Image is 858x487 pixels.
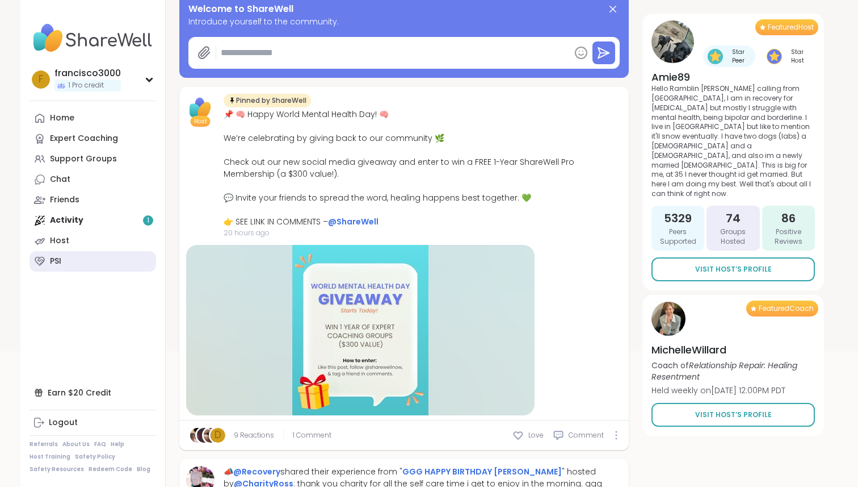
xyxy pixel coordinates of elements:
[30,453,70,461] a: Host Training
[50,256,61,267] div: PSI
[30,18,156,58] img: ShareWell Nav Logo
[569,430,604,440] span: Comment
[214,428,221,443] span: D
[39,72,43,87] span: f
[781,210,796,226] span: 86
[190,428,205,443] img: ladymusic20
[50,113,74,124] div: Home
[725,48,751,65] span: Star Peer
[767,227,810,247] span: Positive Reviews
[656,227,700,247] span: Peers Supported
[708,49,723,64] img: Star Peer
[651,360,797,382] i: Relationship Repair: Healing Resentment
[111,440,124,448] a: Help
[30,190,156,210] a: Friends
[194,117,207,126] span: Host
[651,84,815,199] p: Hello Ramblin [PERSON_NAME] calling from [GEOGRAPHIC_DATA], I am in recovery for [MEDICAL_DATA] b...
[767,49,782,64] img: Star Host
[188,2,293,16] span: Welcome to ShareWell
[293,430,331,440] span: 1 Comment
[30,413,156,433] a: Logout
[89,465,132,473] a: Redeem Code
[651,343,815,357] h4: MichelleWillard
[651,257,815,281] a: Visit Host’s Profile
[528,430,544,440] span: Love
[50,194,79,206] div: Friends
[94,440,106,448] a: FAQ
[328,216,378,227] a: @ShareWell
[30,169,156,190] a: Chat
[224,109,622,228] div: 📌 🧠 Happy World Mental Health Day! 🧠 We’re celebrating by giving back to our community 🌿 Check ou...
[224,228,622,238] span: 20 hours ago
[695,410,772,420] span: Visit Host’s Profile
[759,304,814,313] span: Featured Coach
[68,81,104,90] span: 1 Pro credit
[664,210,692,226] span: 5329
[204,428,218,443] img: itscathyko
[30,382,156,403] div: Earn $20 Credit
[49,417,78,428] div: Logout
[30,465,84,473] a: Safety Resources
[726,210,741,226] span: 74
[186,94,214,122] img: ShareWell
[50,235,69,247] div: Host
[30,128,156,149] a: Expert Coaching
[30,231,156,251] a: Host
[651,360,815,382] p: Coach of
[188,16,620,28] span: Introduce yourself to the community.
[30,251,156,272] a: PSI
[768,23,814,32] span: Featured Host
[711,227,755,247] span: Groups Hosted
[233,466,280,477] a: @Recovery
[695,264,772,274] span: Visit Host’s Profile
[54,67,121,80] div: francisco3000
[30,149,156,169] a: Support Groups
[197,428,212,443] img: alexisweird2000
[651,70,815,84] h4: Amie89
[50,133,118,144] div: Expert Coaching
[30,440,58,448] a: Referrals
[651,302,685,336] img: MichelleWillard
[50,153,117,165] div: Support Groups
[62,440,90,448] a: About Us
[651,403,815,427] a: Visit Host’s Profile
[50,174,70,185] div: Chat
[784,48,810,65] span: Star Host
[234,430,274,440] a: 9 Reactions
[75,453,115,461] a: Safety Policy
[651,385,815,396] p: Held weekly on [DATE] 12:00PM PDT
[30,108,156,128] a: Home
[651,20,694,63] img: Amie89
[224,94,311,107] div: Pinned by ShareWell
[137,465,150,473] a: Blog
[402,466,562,477] a: GGG HAPPY BIRTHDAY [PERSON_NAME]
